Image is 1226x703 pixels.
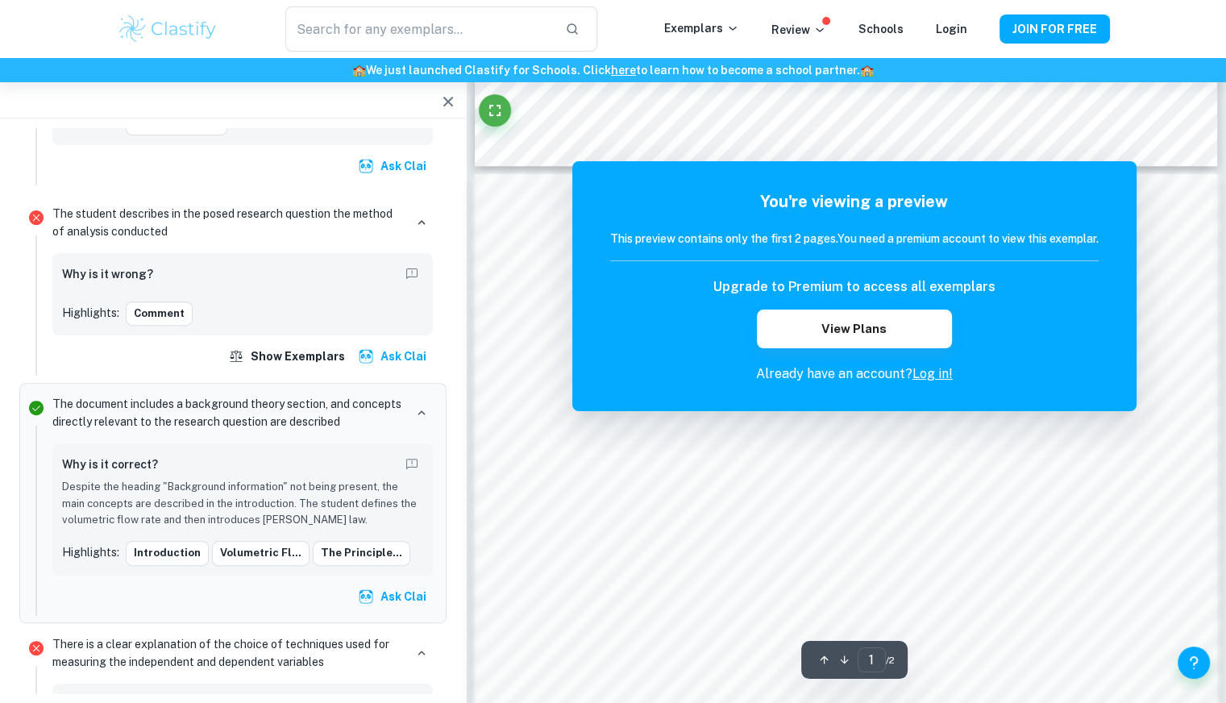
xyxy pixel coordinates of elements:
[611,64,636,77] a: here
[27,639,46,658] svg: Incorrect
[664,19,739,37] p: Exemplars
[355,152,433,181] button: Ask Clai
[62,304,119,322] p: Highlights:
[126,302,193,326] button: Comment
[886,653,895,668] span: / 2
[479,94,511,127] button: Fullscreen
[117,13,219,45] img: Clastify logo
[62,543,119,561] p: Highlights:
[52,205,404,240] p: The student describes in the posed research question the method of analysis conducted
[358,158,374,174] img: clai.svg
[610,189,1099,214] h5: You're viewing a preview
[313,541,410,565] button: The principle...
[757,310,952,348] button: View Plans
[285,6,551,52] input: Search for any exemplars...
[401,453,423,476] button: Report mistake/confusion
[858,23,904,35] a: Schools
[27,398,46,418] svg: Correct
[62,479,423,528] p: Despite the heading "Background information" not being present, the main concepts are described i...
[225,342,351,371] button: Show exemplars
[62,265,153,283] h6: Why is it wrong?
[212,541,310,565] button: Volumetric fl...
[401,263,423,285] button: Report mistake/confusion
[713,277,995,297] h6: Upgrade to Premium to access all exemplars
[610,230,1099,248] h6: This preview contains only the first 2 pages. You need a premium account to view this exemplar.
[771,21,826,39] p: Review
[860,64,874,77] span: 🏫
[126,541,209,565] button: Introduction
[1178,647,1210,679] button: Help and Feedback
[52,395,404,431] p: The document includes a background theory section, and concepts directly relevant to the research...
[610,364,1099,384] p: Already have an account?
[936,23,967,35] a: Login
[355,582,433,611] button: Ask Clai
[358,589,374,605] img: clai.svg
[355,342,433,371] button: Ask Clai
[358,348,374,364] img: clai.svg
[52,635,404,671] p: There is a clear explanation of the choice of techniques used for measuring the independent and d...
[62,455,158,473] h6: Why is it correct?
[3,61,1223,79] h6: We just launched Clastify for Schools. Click to learn how to become a school partner.
[912,366,953,381] a: Log in!
[352,64,366,77] span: 🏫
[1000,15,1110,44] button: JOIN FOR FREE
[27,208,46,227] svg: Incorrect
